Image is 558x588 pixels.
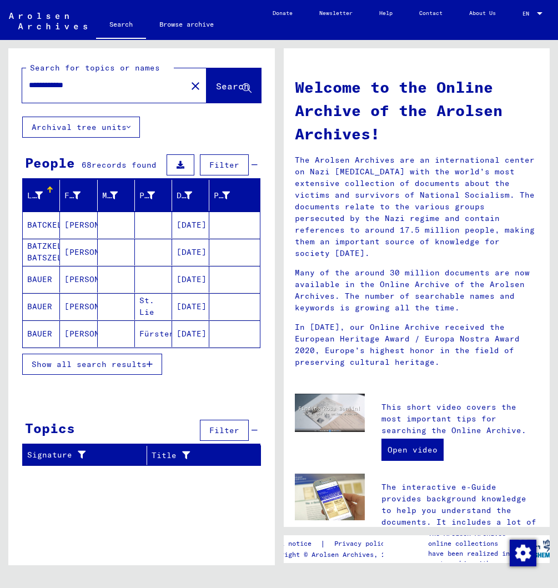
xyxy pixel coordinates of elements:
div: People [25,153,75,173]
mat-header-cell: Date of Birth [172,180,209,211]
div: Place of Birth [139,190,155,202]
p: Copyright © Arolsen Archives, 2021 [265,550,402,560]
mat-cell: BATCKEL [23,212,60,238]
img: Arolsen_neg.svg [9,13,87,29]
span: Filter [209,160,239,170]
mat-cell: [PERSON_NAME] [60,320,97,347]
span: Search [216,81,249,92]
span: Show all search results [32,359,147,369]
mat-cell: [DATE] [172,293,209,320]
a: Browse archive [146,11,227,38]
div: | [265,538,402,550]
span: 68 [82,160,92,170]
img: eguide.jpg [295,474,365,520]
mat-select-trigger: EN [522,10,529,17]
img: video.jpg [295,394,365,432]
div: Prisoner # [214,190,229,202]
mat-header-cell: Place of Birth [135,180,172,211]
div: Signature [27,449,133,461]
img: Zustimmung ändern [510,540,536,566]
button: Filter [200,420,249,441]
mat-cell: Fürstenberg/Oder [135,320,172,347]
div: Place of Birth [139,187,172,204]
mat-cell: [PERSON_NAME] [60,239,97,265]
a: Legal notice [265,538,320,550]
mat-cell: BAUER [23,266,60,293]
button: Clear [184,74,207,97]
div: Maiden Name [102,187,134,204]
div: Topics [25,418,75,438]
div: Date of Birth [177,190,192,202]
div: Last Name [27,187,59,204]
span: Filter [209,425,239,435]
p: The interactive e-Guide provides background knowledge to help you understand the documents. It in... [381,481,539,575]
mat-cell: St. Lie [135,293,172,320]
p: This short video covers the most important tips for searching the Online Archive. [381,401,539,436]
a: Privacy policy [325,538,402,550]
mat-icon: close [189,79,202,93]
div: First Name [64,187,97,204]
p: In [DATE], our Online Archive received the European Heritage Award / Europa Nostra Award 2020, Eu... [295,321,539,368]
mat-cell: [PERSON_NAME] [60,266,97,293]
mat-cell: [DATE] [172,212,209,238]
mat-cell: BAUER [23,293,60,320]
a: Open video [381,439,444,461]
p: The Arolsen Archives online collections [428,529,516,549]
button: Archival tree units [22,117,140,138]
span: records found [92,160,157,170]
mat-cell: [DATE] [172,266,209,293]
button: Show all search results [22,354,162,375]
button: Search [207,68,261,103]
div: First Name [64,190,80,202]
div: Title [152,446,247,464]
div: Last Name [27,190,43,202]
div: Date of Birth [177,187,209,204]
p: have been realized in partnership with [428,549,516,569]
div: Prisoner # [214,187,246,204]
div: Zustimmung ändern [509,539,536,566]
mat-header-cell: Prisoner # [209,180,259,211]
a: Search [96,11,146,40]
h1: Welcome to the Online Archive of the Arolsen Archives! [295,76,539,145]
div: Title [152,450,233,461]
p: The Arolsen Archives are an international center on Nazi [MEDICAL_DATA] with the world’s most ext... [295,154,539,259]
div: Maiden Name [102,190,118,202]
mat-cell: [PERSON_NAME] [60,293,97,320]
p: Many of the around 30 million documents are now available in the Online Archive of the Arolsen Ar... [295,267,539,314]
mat-cell: [PERSON_NAME] [60,212,97,238]
mat-header-cell: Maiden Name [98,180,135,211]
div: Signature [27,446,147,464]
mat-label: Search for topics or names [30,63,160,73]
mat-cell: BAUER [23,320,60,347]
mat-cell: [DATE] [172,320,209,347]
mat-cell: BATZKEL BATSZEL [23,239,60,265]
mat-cell: [DATE] [172,239,209,265]
mat-header-cell: First Name [60,180,97,211]
button: Filter [200,154,249,175]
mat-header-cell: Last Name [23,180,60,211]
